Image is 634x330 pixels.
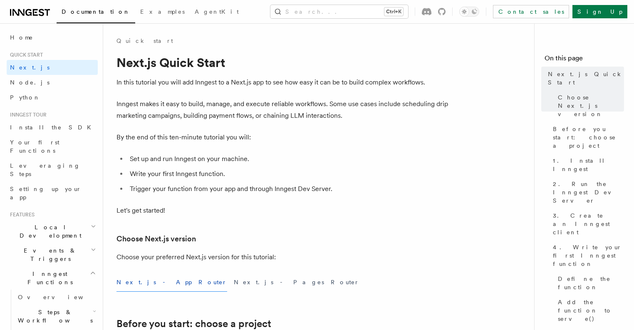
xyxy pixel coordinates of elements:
[10,124,96,131] span: Install the SDK
[548,70,624,87] span: Next.js Quick Start
[7,266,98,290] button: Inngest Functions
[553,156,624,173] span: 1. Install Inngest
[116,273,227,292] button: Next.js - App Router
[555,295,624,326] a: Add the function to serve()
[555,271,624,295] a: Define the function
[10,94,40,101] span: Python
[116,55,449,70] h1: Next.js Quick Start
[127,168,449,180] li: Write your first Inngest function.
[270,5,408,18] button: Search...Ctrl+K
[553,211,624,236] span: 3. Create an Inngest client
[550,176,624,208] a: 2. Run the Inngest Dev Server
[7,243,98,266] button: Events & Triggers
[57,2,135,23] a: Documentation
[135,2,190,22] a: Examples
[15,290,98,305] a: Overview
[545,53,624,67] h4: On this page
[7,270,90,286] span: Inngest Functions
[10,33,33,42] span: Home
[550,240,624,271] a: 4. Write your first Inngest function
[10,162,80,177] span: Leveraging Steps
[140,8,185,15] span: Examples
[545,67,624,90] a: Next.js Quick Start
[384,7,403,16] kbd: Ctrl+K
[553,125,624,150] span: Before you start: choose a project
[7,75,98,90] a: Node.js
[7,211,35,218] span: Features
[553,243,624,268] span: 4. Write your first Inngest function
[550,208,624,240] a: 3. Create an Inngest client
[116,98,449,122] p: Inngest makes it easy to build, manage, and execute reliable workflows. Some use cases include sc...
[7,60,98,75] a: Next.js
[7,30,98,45] a: Home
[116,77,449,88] p: In this tutorial you will add Inngest to a Next.js app to see how easy it can be to build complex...
[7,220,98,243] button: Local Development
[116,37,173,45] a: Quick start
[7,181,98,205] a: Setting up your app
[7,158,98,181] a: Leveraging Steps
[234,273,359,292] button: Next.js - Pages Router
[10,139,59,154] span: Your first Functions
[558,275,624,291] span: Define the function
[127,153,449,165] li: Set up and run Inngest on your machine.
[15,305,98,328] button: Steps & Workflows
[553,180,624,205] span: 2. Run the Inngest Dev Server
[493,5,569,18] a: Contact sales
[7,112,47,118] span: Inngest tour
[7,135,98,158] a: Your first Functions
[10,79,50,86] span: Node.js
[572,5,627,18] a: Sign Up
[116,132,449,143] p: By the end of this ten-minute tutorial you will:
[116,318,271,330] a: Before you start: choose a project
[62,8,130,15] span: Documentation
[195,8,239,15] span: AgentKit
[10,186,82,201] span: Setting up your app
[550,153,624,176] a: 1. Install Inngest
[7,90,98,105] a: Python
[7,246,91,263] span: Events & Triggers
[7,223,91,240] span: Local Development
[550,122,624,153] a: Before you start: choose a project
[116,233,196,245] a: Choose Next.js version
[459,7,479,17] button: Toggle dark mode
[555,90,624,122] a: Choose Next.js version
[116,205,449,216] p: Let's get started!
[558,93,624,118] span: Choose Next.js version
[10,64,50,71] span: Next.js
[116,251,449,263] p: Choose your preferred Next.js version for this tutorial:
[15,308,93,325] span: Steps & Workflows
[7,120,98,135] a: Install the SDK
[127,183,449,195] li: Trigger your function from your app and through Inngest Dev Server.
[7,52,43,58] span: Quick start
[558,298,624,323] span: Add the function to serve()
[18,294,104,300] span: Overview
[190,2,244,22] a: AgentKit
